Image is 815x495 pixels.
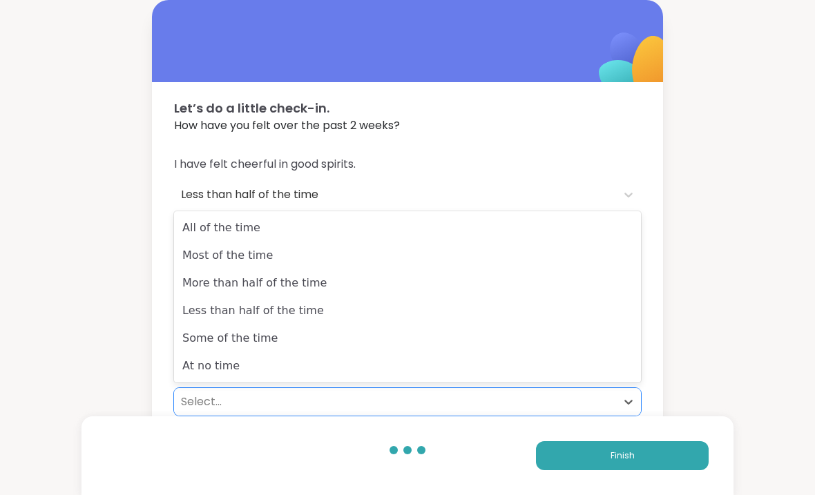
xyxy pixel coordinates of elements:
button: Finish [536,441,709,470]
span: How have you felt over the past 2 weeks? [174,117,641,134]
div: Less than half of the time [174,297,641,324]
span: I have felt cheerful in good spirits. [174,156,641,173]
div: Select... [181,394,609,410]
span: Let’s do a little check-in. [174,99,641,117]
div: At no time [174,352,641,380]
div: Most of the time [174,242,641,269]
span: Finish [611,449,635,462]
div: More than half of the time [174,269,641,297]
div: All of the time [174,214,641,242]
div: Less than half of the time [181,186,609,203]
div: Some of the time [174,324,641,352]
